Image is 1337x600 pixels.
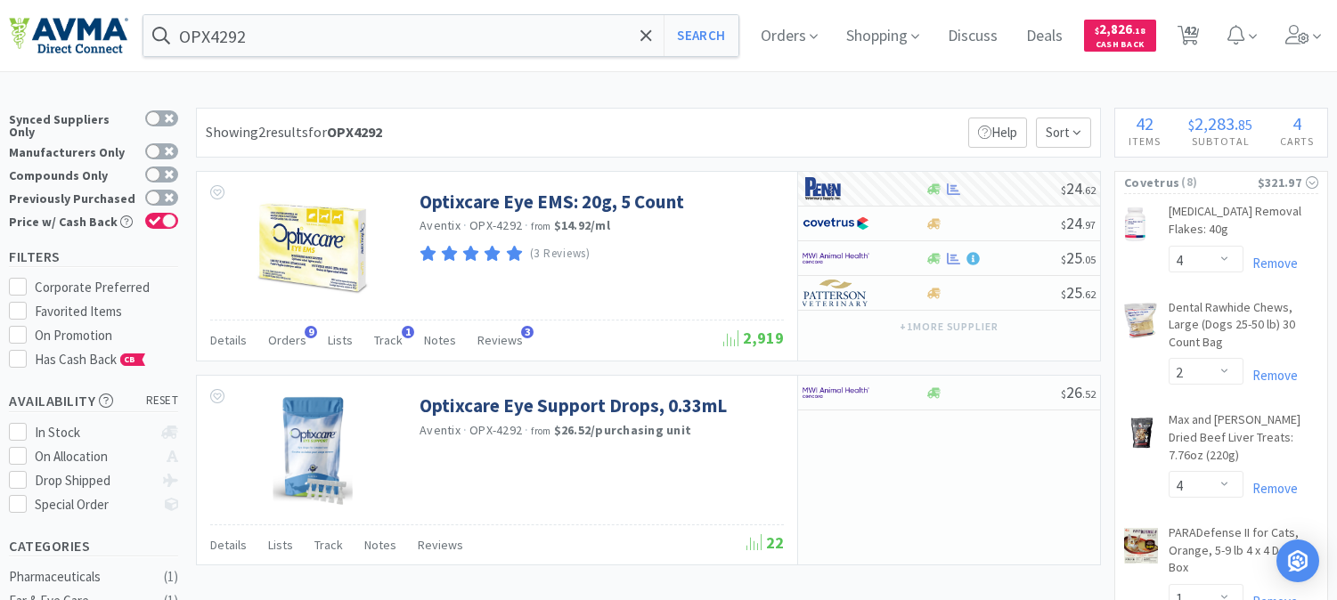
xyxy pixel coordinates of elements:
[35,325,179,346] div: On Promotion
[1132,25,1145,36] span: . 18
[477,332,523,348] span: Reviews
[420,422,461,438] a: Aventix
[420,393,727,418] a: Optixcare Eye Support Drops, 0.33mL
[1061,183,1066,197] span: $
[554,217,610,233] strong: $14.92 / ml
[1124,207,1146,242] img: d606814f34e04aa3876981fdb0eaaf46_208264.png
[463,217,467,233] span: ·
[210,332,247,348] span: Details
[121,354,139,365] span: CB
[530,245,591,264] p: (3 Reviews)
[164,566,178,588] div: ( 1 )
[268,332,306,348] span: Orders
[1276,539,1319,582] div: Open Intercom Messenger
[941,28,1005,45] a: Discuss
[531,220,550,232] span: from
[9,166,136,182] div: Compounds Only
[803,210,869,237] img: 77fca1acd8b6420a9015268ca798ef17_1.png
[9,247,178,267] h5: Filters
[1175,133,1267,150] h4: Subtotal
[1095,40,1145,52] span: Cash Back
[469,217,522,233] span: OPX-4292
[327,123,382,141] strong: OPX4292
[1266,133,1327,150] h4: Carts
[521,326,534,338] span: 3
[35,494,153,515] div: Special Order
[9,536,178,556] h5: Categories
[424,332,456,348] span: Notes
[664,15,738,56] button: Search
[35,351,146,368] span: Has Cash Back
[968,118,1027,148] p: Help
[803,245,869,272] img: f6b2451649754179b5b4e0c70c3f7cb0_2.png
[1082,253,1096,266] span: . 05
[418,537,463,553] span: Reviews
[463,422,467,438] span: ·
[1061,178,1096,199] span: 24
[803,280,869,306] img: f5e969b455434c6296c6d81ef179fa71_3.png
[1124,303,1157,338] img: 73cee00cc37741b190b35fde9a014d7f_34421.png
[1124,528,1158,564] img: 9151fb8700654b64a075baf990e1d238_394255.png
[9,213,136,228] div: Price w/ Cash Back
[273,393,353,509] img: be54619bf7cf4dca87f435af88fe1036_660489.png
[1179,174,1257,191] span: ( 8 )
[746,532,784,553] span: 22
[9,391,178,411] h5: Availability
[1061,247,1096,268] span: 25
[35,470,153,491] div: Drop Shipped
[210,537,247,553] span: Details
[803,175,869,202] img: e1133ece90fa4a959c5ae41b0808c578_9.png
[268,537,293,553] span: Lists
[143,15,738,56] input: Search by item, sku, manufacturer, ingredient, size...
[305,326,317,338] span: 9
[146,392,179,410] span: reset
[35,446,153,467] div: On Allocation
[1095,25,1099,36] span: $
[531,425,550,437] span: from
[803,379,869,406] img: f6b2451649754179b5b4e0c70c3f7cb0_2.png
[525,422,528,438] span: ·
[308,123,382,141] span: for
[1082,183,1096,197] span: . 62
[1061,387,1066,401] span: $
[1243,480,1298,497] a: Remove
[469,422,522,438] span: OPX-4292
[9,190,136,205] div: Previously Purchased
[1082,218,1096,231] span: . 97
[9,17,128,54] img: e4e33dab9f054f5782a47901c742baa9_102.png
[9,110,136,138] div: Synced Suppliers Only
[1019,28,1070,45] a: Deals
[1061,282,1096,303] span: 25
[1124,415,1160,450] img: 5ef1a1c0f6924c64b5042b9d2bb47f9d_545231.png
[1169,524,1318,584] a: PARADefense II for Cats, Orange, 5-9 lb 4 x 4 Dose Box
[374,332,403,348] span: Track
[35,422,153,443] div: In Stock
[1238,116,1252,134] span: 85
[1082,288,1096,301] span: . 62
[35,301,179,322] div: Favorited Items
[420,217,461,233] a: Aventix
[1061,382,1096,402] span: 26
[9,566,153,588] div: Pharmaceuticals
[1136,112,1154,134] span: 42
[1095,20,1145,37] span: 2,826
[891,314,1007,339] button: +1more supplier
[1194,112,1235,134] span: 2,283
[1061,218,1066,231] span: $
[1169,299,1318,359] a: Dental Rawhide Chews, Large (Dogs 25-50 lb) 30 Count Bag
[1036,118,1091,148] span: Sort
[1061,213,1096,233] span: 24
[1175,115,1267,133] div: .
[255,190,371,305] img: 8d20c09f84d44b0085b967625b812b8a_337886.jpeg
[1169,203,1318,245] a: [MEDICAL_DATA] Removal Flakes: 40g
[1115,133,1175,150] h4: Items
[1061,288,1066,301] span: $
[1082,387,1096,401] span: . 52
[420,190,684,214] a: Optixcare Eye EMS: 20g, 5 Count
[314,537,343,553] span: Track
[723,328,784,348] span: 2,919
[206,121,382,144] div: Showing 2 results
[554,422,692,438] strong: $26.52 / purchasing unit
[1084,12,1156,60] a: $2,826.18Cash Back
[1061,253,1066,266] span: $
